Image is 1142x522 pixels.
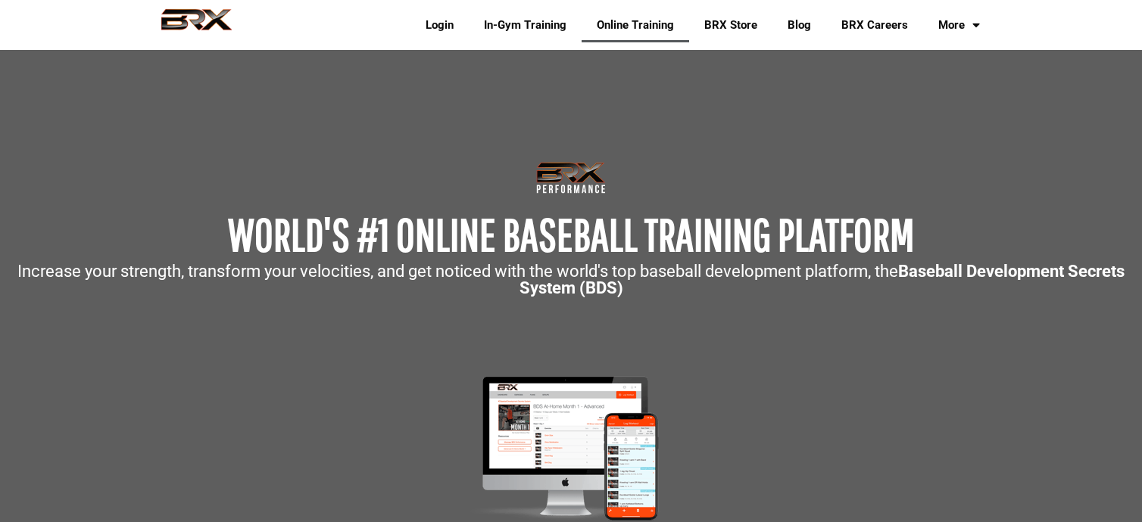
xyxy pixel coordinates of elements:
[410,8,469,42] a: Login
[772,8,826,42] a: Blog
[520,262,1125,297] strong: Baseball Development Secrets System (BDS)
[689,8,772,42] a: BRX Store
[228,208,914,260] span: WORLD'S #1 ONLINE BASEBALL TRAINING PLATFORM
[923,8,995,42] a: More
[582,8,689,42] a: Online Training
[147,8,246,42] img: BRX Performance
[534,159,608,197] img: Transparent-Black-BRX-Logo-White-Performance
[826,8,923,42] a: BRX Careers
[469,8,582,42] a: In-Gym Training
[8,263,1134,297] p: Increase your strength, transform your velocities, and get noticed with the world's top baseball ...
[399,8,995,42] div: Navigation Menu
